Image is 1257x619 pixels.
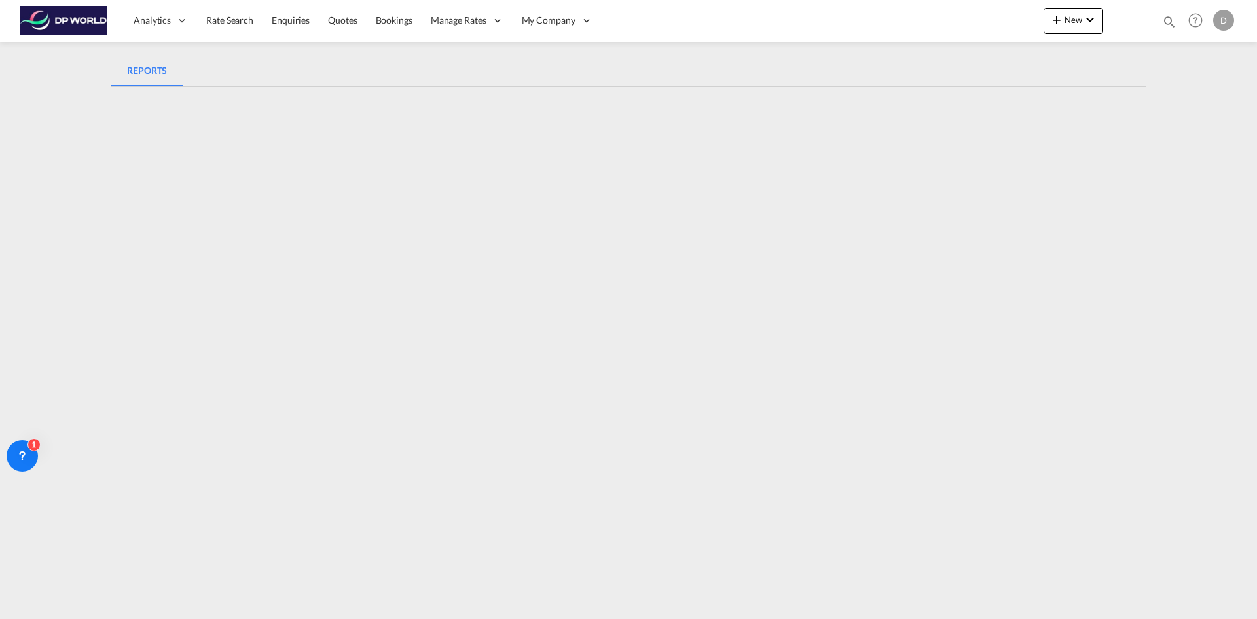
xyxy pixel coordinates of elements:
span: My Company [522,14,575,27]
span: Analytics [134,14,171,27]
span: Bookings [376,14,412,26]
md-pagination-wrapper: Use the left and right arrow keys to navigate between tabs [111,55,183,86]
md-icon: icon-magnify [1162,14,1176,29]
span: Rate Search [206,14,253,26]
span: Manage Rates [431,14,486,27]
span: Quotes [328,14,357,26]
div: icon-magnify [1162,14,1176,34]
span: Help [1184,9,1207,31]
div: D [1213,10,1234,31]
md-icon: icon-chevron-down [1082,12,1098,28]
md-icon: icon-plus 400-fg [1049,12,1065,28]
span: Enquiries [272,14,310,26]
img: c08ca190194411f088ed0f3ba295208c.png [20,6,108,35]
span: New [1049,14,1098,25]
button: icon-plus 400-fgNewicon-chevron-down [1044,8,1103,34]
div: REPORTS [127,63,167,79]
div: Help [1184,9,1213,33]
